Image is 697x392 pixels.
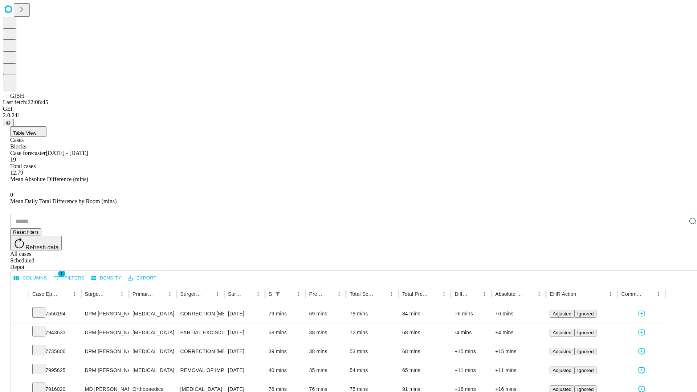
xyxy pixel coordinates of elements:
[3,106,694,112] div: GEI
[574,329,596,336] button: Ignored
[455,305,488,323] div: +6 mins
[309,361,343,380] div: 35 mins
[32,323,78,342] div: 7943633
[324,289,334,299] button: Sort
[577,289,587,299] button: Sort
[269,342,302,361] div: 39 mins
[402,291,428,297] div: Total Predicted Duration
[553,387,571,392] span: Adjusted
[429,289,439,299] button: Sort
[10,126,46,137] button: Table View
[480,289,490,299] button: Menu
[269,361,302,380] div: 40 mins
[228,291,242,297] div: Surgery Date
[269,291,272,297] div: Scheduled In Room Duration
[133,323,173,342] div: [MEDICAL_DATA]
[269,323,302,342] div: 58 mins
[25,244,59,250] span: Refresh data
[133,305,173,323] div: [MEDICAL_DATA]
[455,361,488,380] div: +11 mins
[402,342,448,361] div: 68 mins
[553,311,571,317] span: Adjusted
[32,291,58,297] div: Case Epic Id
[495,291,523,297] div: Absolute Difference
[439,289,449,299] button: Menu
[574,310,596,318] button: Ignored
[577,349,594,354] span: Ignored
[85,323,125,342] div: DPM [PERSON_NAME] [PERSON_NAME]
[402,323,448,342] div: 68 mins
[14,364,25,377] button: Expand
[117,289,127,299] button: Menu
[10,156,16,163] span: 19
[553,349,571,354] span: Adjusted
[14,308,25,320] button: Expand
[350,291,376,297] div: Total Scheduled Duration
[574,348,596,355] button: Ignored
[577,330,594,335] span: Ignored
[273,289,283,299] div: 1 active filter
[212,289,223,299] button: Menu
[180,361,221,380] div: REMOVAL OF IMPLANT DEEP
[653,289,664,299] button: Menu
[155,289,165,299] button: Sort
[10,176,88,182] span: Mean Absolute Difference (mins)
[14,346,25,358] button: Expand
[133,361,173,380] div: [MEDICAL_DATA]
[550,348,574,355] button: Adjusted
[376,289,387,299] button: Sort
[6,120,11,125] span: @
[85,291,106,297] div: Surgeon Name
[10,236,62,250] button: Refresh data
[469,289,480,299] button: Sort
[269,305,302,323] div: 79 mins
[89,273,123,284] button: Density
[58,270,65,277] span: 1
[309,305,343,323] div: 69 mins
[10,93,24,99] span: GJSH
[553,368,571,373] span: Adjusted
[350,305,395,323] div: 78 mins
[85,305,125,323] div: DPM [PERSON_NAME] [PERSON_NAME]
[350,361,395,380] div: 54 mins
[10,198,117,204] span: Mean Daily Total Difference by Room (mins)
[228,305,261,323] div: [DATE]
[495,361,542,380] div: +11 mins
[309,291,323,297] div: Predicted In Room Duration
[165,289,175,299] button: Menu
[273,289,283,299] button: Show filters
[3,99,48,105] span: Last fetch: 22:08:45
[228,323,261,342] div: [DATE]
[69,289,80,299] button: Menu
[387,289,397,299] button: Menu
[228,361,261,380] div: [DATE]
[534,289,544,299] button: Menu
[52,272,86,284] button: Show filters
[10,150,46,156] span: Case forecaster
[350,323,395,342] div: 72 mins
[495,305,542,323] div: +6 mins
[85,342,125,361] div: DPM [PERSON_NAME] [PERSON_NAME]
[85,361,125,380] div: DPM [PERSON_NAME] [PERSON_NAME]
[180,305,221,323] div: CORRECTION [MEDICAL_DATA], DOUBLE [MEDICAL_DATA]
[228,342,261,361] div: [DATE]
[12,273,49,284] button: Select columns
[294,289,304,299] button: Menu
[495,342,542,361] div: +15 mins
[133,342,173,361] div: [MEDICAL_DATA]
[577,368,594,373] span: Ignored
[107,289,117,299] button: Sort
[574,367,596,374] button: Ignored
[10,192,13,198] span: 0
[577,387,594,392] span: Ignored
[455,342,488,361] div: +15 mins
[3,112,694,119] div: 2.0.241
[10,228,41,236] button: Reset filters
[13,229,38,235] span: Reset filters
[180,291,201,297] div: Surgery Name
[621,291,642,297] div: Comments
[402,361,448,380] div: 65 mins
[180,323,221,342] div: PARTIAL EXCISION PHALANX OF TOE
[350,342,395,361] div: 53 mins
[455,323,488,342] div: -4 mins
